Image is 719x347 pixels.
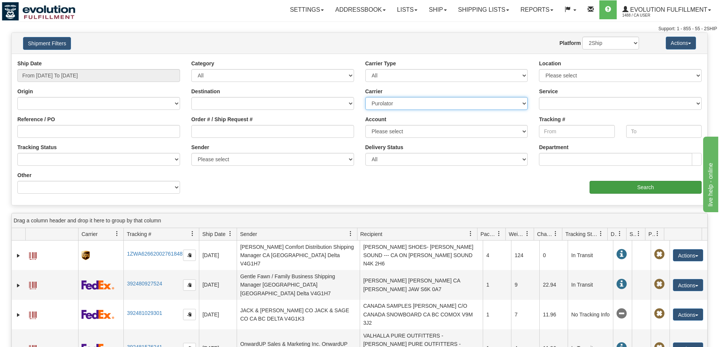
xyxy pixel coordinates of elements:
label: Destination [191,88,220,95]
td: In Transit [568,241,613,270]
label: Department [539,143,568,151]
a: Addressbook [329,0,391,19]
button: Copy to clipboard [183,250,196,261]
span: Pickup Not Assigned [654,249,665,260]
label: Category [191,60,214,67]
label: Service [539,88,558,95]
span: Evolution Fulfillment [628,6,707,13]
a: Settings [284,0,329,19]
span: Tracking Status [565,230,598,238]
label: Platform [559,39,581,47]
button: Actions [673,308,703,321]
a: Expand [15,252,22,259]
label: Location [539,60,561,67]
td: [DATE] [199,300,237,329]
td: No Tracking Info [568,300,613,329]
button: Copy to clipboard [183,279,196,291]
label: Tracking Status [17,143,57,151]
a: 1ZWA62662002761848 [127,251,182,257]
div: Support: 1 - 855 - 55 - 2SHIP [2,26,717,32]
a: Sender filter column settings [344,227,357,240]
label: Carrier [365,88,383,95]
span: In Transit [616,249,627,260]
span: Delivery Status [611,230,617,238]
label: Account [365,116,386,123]
a: Label [29,278,37,290]
label: Sender [191,143,209,151]
span: No Tracking Info [616,308,627,319]
button: Copy to clipboard [183,309,196,320]
td: 4 [483,241,511,270]
span: Recipient [360,230,382,238]
td: [PERSON_NAME] SHOES- [PERSON_NAME] SOUND --- CA ON [PERSON_NAME] SOUND N4K 2H6 [360,241,483,270]
label: Origin [17,88,33,95]
a: Ship Date filter column settings [224,227,237,240]
div: grid grouping header [12,213,707,228]
img: 2 - FedEx Express® [82,310,114,319]
td: JACK & [PERSON_NAME] CO JACK & SAGE CO CA BC DELTA V4G1K3 [237,300,360,329]
td: [PERSON_NAME] [PERSON_NAME] CA [PERSON_NAME] JAW S6K 0A7 [360,270,483,299]
img: logo1488.jpg [2,2,75,21]
span: Charge [537,230,553,238]
button: Shipment Filters [23,37,71,50]
td: 11.96 [539,300,568,329]
a: Shipping lists [453,0,515,19]
label: Tracking # [539,116,565,123]
td: In Transit [568,270,613,299]
img: 2 - FedEx Express® [82,280,114,290]
a: 392480927524 [127,281,162,287]
span: Pickup Status [648,230,655,238]
label: Carrier Type [365,60,396,67]
a: Expand [15,311,22,319]
td: 124 [511,241,539,270]
td: Gentle Fawn / Family Business Shipping Manager [GEOGRAPHIC_DATA] [GEOGRAPHIC_DATA] Delta V4G1H7 [237,270,360,299]
img: 8 - UPS [82,251,89,260]
span: Pickup Not Assigned [654,308,665,319]
a: Label [29,249,37,261]
label: Reference / PO [17,116,55,123]
td: [DATE] [199,270,237,299]
a: Carrier filter column settings [111,227,123,240]
a: Evolution Fulfillment 1488 / CA User [617,0,717,19]
td: 1 [483,300,511,329]
span: Sender [240,230,257,238]
span: Carrier [82,230,98,238]
td: 0 [539,241,568,270]
a: Tracking Status filter column settings [594,227,607,240]
a: Pickup Status filter column settings [651,227,664,240]
button: Actions [673,279,703,291]
td: [DATE] [199,241,237,270]
div: live help - online [6,5,70,14]
a: Recipient filter column settings [464,227,477,240]
button: Actions [666,37,696,49]
a: Charge filter column settings [549,227,562,240]
a: Lists [391,0,423,19]
a: Label [29,308,37,320]
label: Ship Date [17,60,42,67]
label: Other [17,171,31,179]
input: To [626,125,702,138]
span: Shipment Issues [630,230,636,238]
span: Pickup Not Assigned [654,279,665,290]
td: [PERSON_NAME] Comfort Distribution Shipping Manager CA [GEOGRAPHIC_DATA] Delta V4G1H7 [237,241,360,270]
a: 392481029301 [127,310,162,316]
a: Reports [515,0,559,19]
span: In Transit [616,279,627,290]
td: 22.94 [539,270,568,299]
a: Ship [423,0,452,19]
span: Packages [480,230,496,238]
label: Order # / Ship Request # [191,116,253,123]
input: Search [590,181,702,194]
span: 1488 / CA User [622,12,679,19]
td: 1 [483,270,511,299]
a: Delivery Status filter column settings [613,227,626,240]
span: Weight [509,230,525,238]
label: Delivery Status [365,143,403,151]
button: Actions [673,249,703,261]
a: Tracking # filter column settings [186,227,199,240]
td: 7 [511,300,539,329]
a: Shipment Issues filter column settings [632,227,645,240]
td: CANADA SAMPLES [PERSON_NAME] C/O CANADA SNOWBOARD CA BC COMOX V9M 3J2 [360,300,483,329]
span: Tracking # [127,230,151,238]
a: Packages filter column settings [493,227,505,240]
